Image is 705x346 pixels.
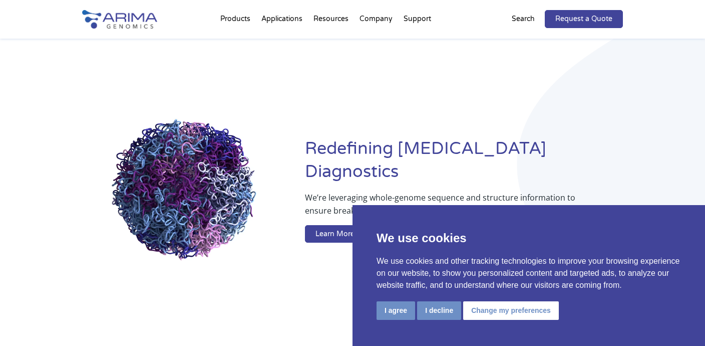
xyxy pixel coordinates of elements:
p: We use cookies and other tracking technologies to improve your browsing experience on our website... [377,255,681,291]
img: Arima-Genomics-logo [82,10,157,29]
button: I decline [417,301,461,320]
a: Learn More [305,225,365,243]
button: I agree [377,301,415,320]
a: Request a Quote [545,10,623,28]
iframe: Chat Widget [655,298,705,346]
p: Search [512,13,535,26]
button: Change my preferences [463,301,559,320]
p: We’re leveraging whole-genome sequence and structure information to ensure breakthrough therapies... [305,191,583,225]
p: We use cookies [377,229,681,247]
h1: Redefining [MEDICAL_DATA] Diagnostics [305,137,623,191]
